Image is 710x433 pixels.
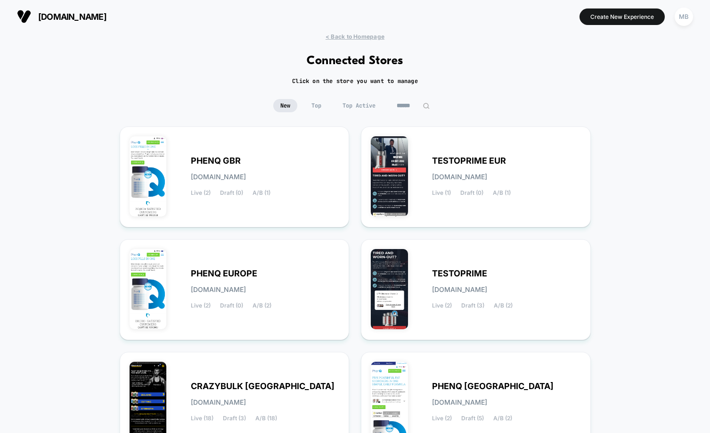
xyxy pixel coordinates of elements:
[220,190,243,196] span: Draft (0)
[461,415,484,422] span: Draft (5)
[579,8,665,25] button: Create New Experience
[191,158,241,164] span: PHENQ GBR
[14,9,109,24] button: [DOMAIN_NAME]
[191,270,257,277] span: PHENQ EUROPE
[432,383,554,390] span: PHENQ [GEOGRAPHIC_DATA]
[191,190,211,196] span: Live (2)
[273,99,297,112] span: New
[223,415,246,422] span: Draft (3)
[307,54,403,68] h1: Connected Stores
[672,7,696,26] button: MB
[432,158,506,164] span: TESTOPRIME EUR
[460,190,483,196] span: Draft (0)
[191,415,213,422] span: Live (18)
[292,77,418,85] h2: Click on the store you want to manage
[432,190,451,196] span: Live (1)
[191,399,246,406] span: [DOMAIN_NAME]
[191,174,246,180] span: [DOMAIN_NAME]
[191,383,335,390] span: CRAZYBULK [GEOGRAPHIC_DATA]
[423,102,430,109] img: edit
[432,399,487,406] span: [DOMAIN_NAME]
[432,286,487,293] span: [DOMAIN_NAME]
[432,270,487,277] span: TESTOPRIME
[253,190,270,196] span: A/B (1)
[493,190,511,196] span: A/B (1)
[675,8,693,26] div: MB
[253,302,271,309] span: A/B (2)
[493,415,512,422] span: A/B (2)
[461,302,484,309] span: Draft (3)
[304,99,328,112] span: Top
[432,415,452,422] span: Live (2)
[130,249,167,329] img: PHENQ_EUROPE
[130,136,167,216] img: PHENQ_GBR
[326,33,384,40] span: < Back to Homepage
[432,302,452,309] span: Live (2)
[494,302,513,309] span: A/B (2)
[371,249,408,329] img: TESTOPRIME
[38,12,106,22] span: [DOMAIN_NAME]
[191,302,211,309] span: Live (2)
[17,9,31,24] img: Visually logo
[371,136,408,216] img: TESTOPRIME_EUR
[432,174,487,180] span: [DOMAIN_NAME]
[220,302,243,309] span: Draft (0)
[335,99,383,112] span: Top Active
[191,286,246,293] span: [DOMAIN_NAME]
[255,415,277,422] span: A/B (18)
